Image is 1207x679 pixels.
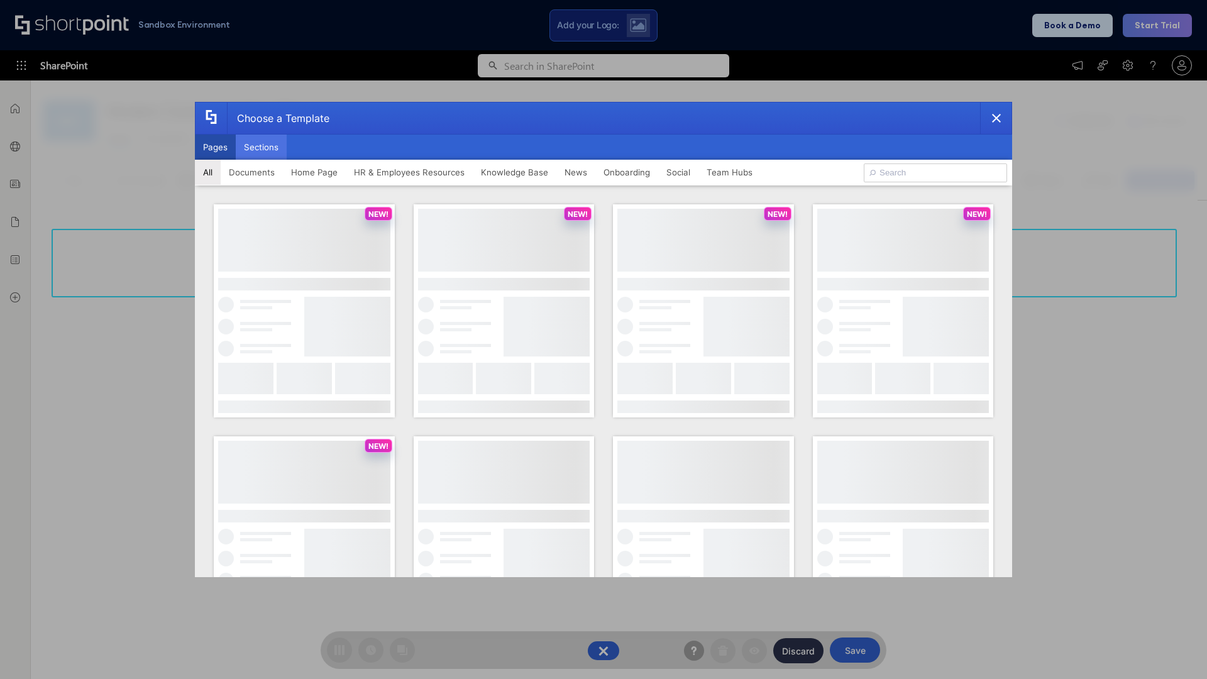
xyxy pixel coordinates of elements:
[221,160,283,185] button: Documents
[368,441,389,451] p: NEW!
[1144,619,1207,679] iframe: Chat Widget
[658,160,698,185] button: Social
[967,209,987,219] p: NEW!
[864,163,1007,182] input: Search
[368,209,389,219] p: NEW!
[346,160,473,185] button: HR & Employees Resources
[473,160,556,185] button: Knowledge Base
[556,160,595,185] button: News
[283,160,346,185] button: Home Page
[768,209,788,219] p: NEW!
[195,102,1012,577] div: template selector
[595,160,658,185] button: Onboarding
[236,135,287,160] button: Sections
[195,160,221,185] button: All
[227,102,329,134] div: Choose a Template
[698,160,761,185] button: Team Hubs
[568,209,588,219] p: NEW!
[195,135,236,160] button: Pages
